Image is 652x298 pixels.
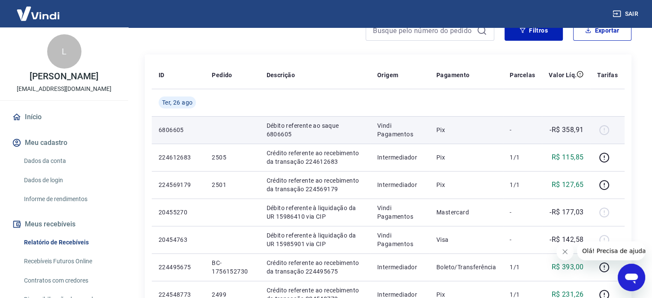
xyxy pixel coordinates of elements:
[556,243,574,260] iframe: Fechar mensagem
[159,71,165,79] p: ID
[436,181,496,189] p: Pix
[552,262,584,272] p: R$ 393,00
[159,126,198,134] p: 6806605
[21,172,118,189] a: Dados de login
[10,133,118,152] button: Meu cadastro
[611,6,642,22] button: Sair
[21,190,118,208] a: Informe de rendimentos
[266,259,363,276] p: Crédito referente ao recebimento da transação 224495675
[21,152,118,170] a: Dados da conta
[510,263,535,271] p: 1/1
[159,263,198,271] p: 224495675
[436,153,496,162] p: Pix
[159,235,198,244] p: 20454763
[10,215,118,234] button: Meus recebíveis
[377,263,423,271] p: Intermediador
[510,126,535,134] p: -
[505,20,563,41] button: Filtros
[577,241,645,260] iframe: Mensagem da empresa
[159,208,198,217] p: 20455270
[21,234,118,251] a: Relatório de Recebíveis
[266,149,363,166] p: Crédito referente ao recebimento da transação 224612683
[550,125,583,135] p: -R$ 358,91
[10,108,118,126] a: Início
[436,235,496,244] p: Visa
[5,6,72,13] span: Olá! Precisa de ajuda?
[162,98,192,107] span: Ter, 26 ago
[510,153,535,162] p: 1/1
[377,71,398,79] p: Origem
[436,126,496,134] p: Pix
[266,204,363,221] p: Débito referente à liquidação da UR 15986410 via CIP
[266,231,363,248] p: Débito referente à liquidação da UR 15985901 via CIP
[159,181,198,189] p: 224569179
[377,153,423,162] p: Intermediador
[550,207,583,217] p: -R$ 177,03
[436,71,470,79] p: Pagamento
[30,72,98,81] p: [PERSON_NAME]
[377,204,423,221] p: Vindi Pagamentos
[436,263,496,271] p: Boleto/Transferência
[552,180,584,190] p: R$ 127,65
[21,253,118,270] a: Recebíveis Futuros Online
[618,264,645,291] iframe: Botão para abrir a janela de mensagens
[17,84,111,93] p: [EMAIL_ADDRESS][DOMAIN_NAME]
[47,34,81,69] div: L
[549,71,577,79] p: Valor Líq.
[510,208,535,217] p: -
[21,272,118,289] a: Contratos com credores
[10,0,66,27] img: Vindi
[377,181,423,189] p: Intermediador
[377,231,423,248] p: Vindi Pagamentos
[573,20,631,41] button: Exportar
[436,208,496,217] p: Mastercard
[212,259,252,276] p: BC-1756152730
[510,235,535,244] p: -
[377,121,423,138] p: Vindi Pagamentos
[550,235,583,245] p: -R$ 142,58
[212,153,252,162] p: 2505
[510,181,535,189] p: 1/1
[266,71,295,79] p: Descrição
[266,176,363,193] p: Crédito referente ao recebimento da transação 224569179
[373,24,473,37] input: Busque pelo número do pedido
[212,71,232,79] p: Pedido
[510,71,535,79] p: Parcelas
[212,181,252,189] p: 2501
[597,71,618,79] p: Tarifas
[266,121,363,138] p: Débito referente ao saque 6806605
[552,152,584,163] p: R$ 115,85
[159,153,198,162] p: 224612683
